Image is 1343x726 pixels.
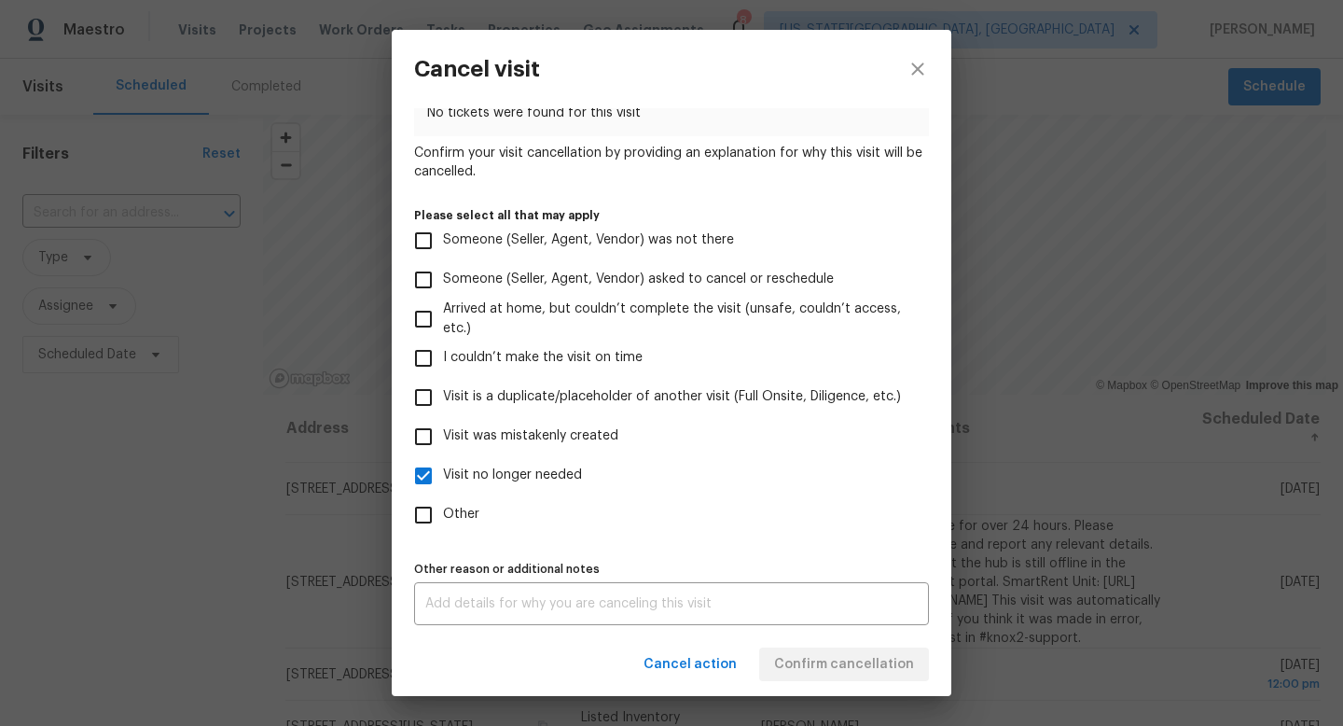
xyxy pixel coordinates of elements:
[644,653,737,677] span: Cancel action
[443,426,618,446] span: Visit was mistakenly created
[414,564,929,575] label: Other reason or additional notes
[443,466,582,485] span: Visit no longer needed
[636,648,744,682] button: Cancel action
[414,56,540,82] h3: Cancel visit
[414,144,929,181] span: Confirm your visit cancellation by providing an explanation for why this visit will be cancelled.
[443,387,901,407] span: Visit is a duplicate/placeholder of another visit (Full Onsite, Diligence, etc.)
[443,505,479,524] span: Other
[443,348,643,368] span: I couldn’t make the visit on time
[427,104,915,122] span: No tickets were found for this visit
[884,30,951,108] button: close
[414,210,929,221] label: Please select all that may apply
[443,300,914,339] span: Arrived at home, but couldn’t complete the visit (unsafe, couldn’t access, etc.)
[443,230,734,250] span: Someone (Seller, Agent, Vendor) was not there
[443,270,834,289] span: Someone (Seller, Agent, Vendor) asked to cancel or reschedule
